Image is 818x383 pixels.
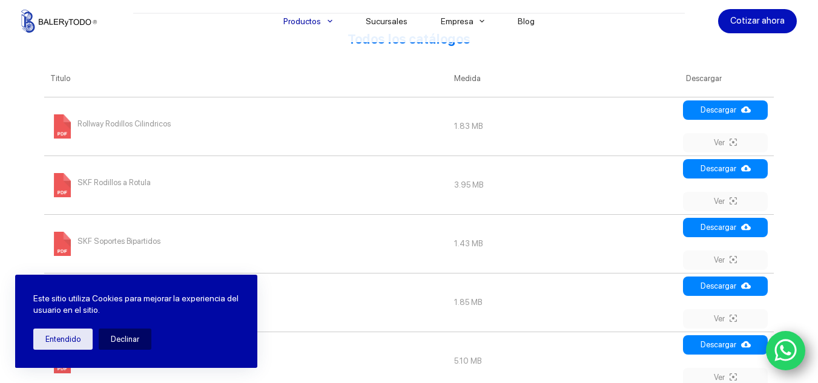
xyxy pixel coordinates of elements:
[683,277,768,296] a: Descargar
[683,335,768,355] a: Descargar
[78,114,171,134] span: Rollway Rodillos Cilindricos
[50,238,160,247] a: SKF Soportes Bipartidos
[766,331,806,371] a: WhatsApp
[448,97,680,155] td: 1.83 MB
[683,159,768,178] a: Descargar
[33,329,93,350] button: Entendido
[448,155,680,214] td: 3.95 MB
[683,218,768,237] a: Descargar
[21,10,97,33] img: Balerytodo
[50,121,171,130] a: Rollway Rodillos Cilindricos
[448,214,680,273] td: 1.43 MB
[50,180,151,189] a: SKF Rodillos a Rotula
[683,100,768,120] a: Descargar
[78,232,160,251] span: SKF Soportes Bipartidos
[448,273,680,332] td: 1.85 MB
[448,61,680,97] th: Medida
[78,173,151,192] span: SKF Rodillos a Rotula
[683,192,768,211] a: Ver
[680,61,774,97] th: Descargar
[33,293,239,316] p: Este sitio utiliza Cookies para mejorar la experiencia del usuario en el sitio.
[683,250,768,270] a: Ver
[44,61,449,97] th: Titulo
[683,309,768,329] a: Ver
[718,9,797,33] a: Cotizar ahora
[99,329,151,350] button: Declinar
[683,133,768,152] a: Ver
